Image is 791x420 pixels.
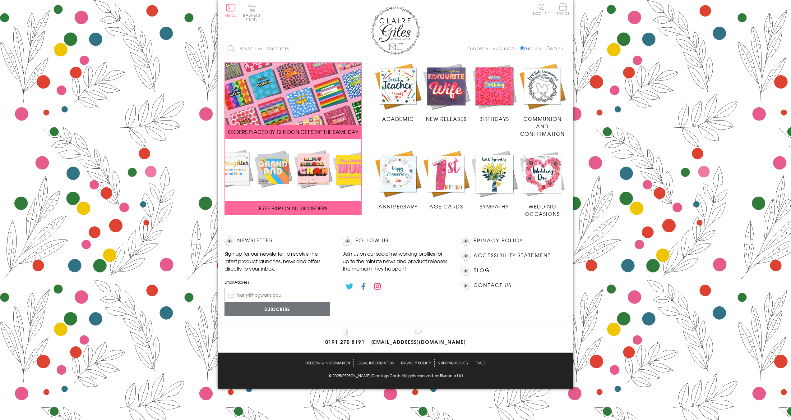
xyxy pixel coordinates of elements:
[467,46,519,52] p: Choose a language:
[546,46,563,52] label: Welsh
[374,62,422,123] a: Academic
[546,46,550,50] input: Welsh
[401,359,431,367] a: Privacy Policy
[518,150,567,217] a: Wedding Occasions
[435,373,463,379] a: by Blueocto Ltd
[224,4,237,17] button: Menu
[475,359,486,367] a: Trade
[557,3,570,15] span: Trade
[474,251,551,260] a: Accessibility Statement
[343,250,448,272] p: Join us on our social networking profiles for up to the minute news and product releases the mome...
[371,329,466,346] a: [EMAIL_ADDRESS][DOMAIN_NAME]
[378,203,418,210] span: Anniversary
[474,236,523,245] a: Privacy Policy
[357,359,395,367] a: Legal Information
[246,12,260,22] span: 0 items
[343,236,448,246] h2: Follow Us
[480,203,509,210] span: Sympathy
[520,115,565,137] span: Communion and Confirmation
[224,42,333,56] input: Search all products
[259,204,327,212] span: FREE P&P ON ALL UK ORDERS
[426,115,467,122] span: New Releases
[520,46,544,52] label: English
[325,329,365,346] a: 0191 270 8191
[224,279,330,285] label: Email Address
[327,42,333,56] input: Search
[305,359,350,367] a: Ordering Information
[341,373,400,379] a: [PERSON_NAME] Greetings Cards
[474,266,490,275] a: Blog
[429,203,463,210] span: Age Cards
[224,250,330,272] p: Sign up for our newsletter to receive the latest product launches, news and offers directly to yo...
[474,281,511,290] a: Contact Us
[470,150,519,210] a: Sympathy
[438,359,469,367] a: Shipping Policy
[422,62,470,123] a: New Releases
[224,302,330,316] input: Subscribe
[371,6,420,55] img: Claire Giles Greetings Cards
[533,3,548,15] a: Log In
[243,5,260,21] button: Basket0 items
[520,46,524,50] input: English
[525,203,560,217] span: Wedding Occasions
[401,373,434,378] span: All rights reserved.
[518,62,567,138] a: Communion and Confirmation
[479,115,509,122] span: Birthdays
[374,150,422,210] a: Anniversary
[557,3,570,16] a: Trade
[224,12,237,18] span: Menu
[422,150,470,210] a: Age Cards
[382,115,414,122] span: Academic
[224,373,567,378] p: © 2025 .
[224,236,330,246] h2: Newsletter
[470,62,519,123] a: Birthdays
[224,288,330,302] input: harry@hogwarts.edu
[228,128,358,135] span: ORDERS PLACED BY 12 NOON GET SENT THE SAME DAY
